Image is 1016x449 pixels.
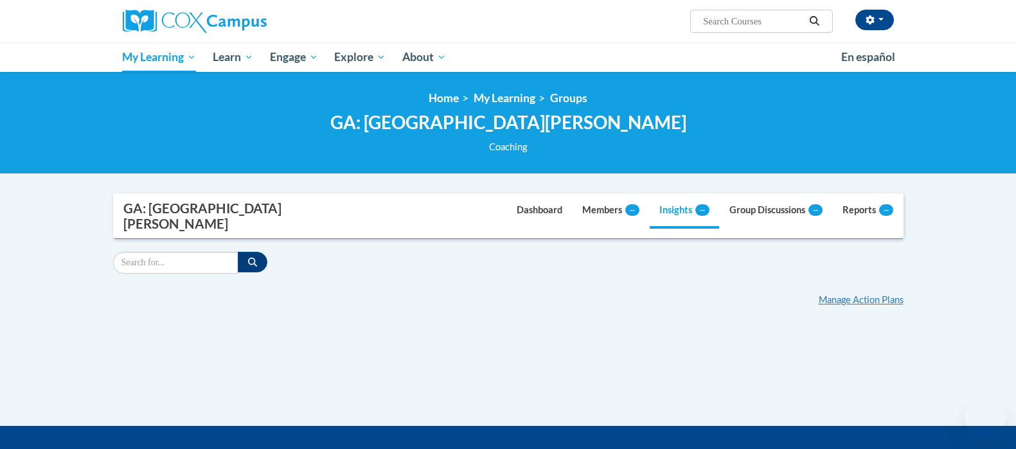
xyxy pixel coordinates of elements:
[507,194,572,229] a: Dashboard
[330,112,686,134] h2: GA: [GEOGRAPHIC_DATA][PERSON_NAME]
[262,42,326,72] a: Engage
[650,194,719,229] a: Insights--
[805,13,824,29] button: Search
[123,10,267,33] img: Cox Campus
[550,91,587,105] a: Groups
[326,42,394,72] a: Explore
[879,204,893,216] span: --
[625,204,639,216] span: --
[103,42,913,72] div: Main menu
[270,49,318,65] span: Engage
[213,49,253,65] span: Learn
[573,194,649,229] a: Members--
[695,204,709,216] span: --
[965,398,1006,439] iframe: Button to launch messaging window
[123,200,380,232] div: GA: [GEOGRAPHIC_DATA][PERSON_NAME]
[702,13,805,29] input: Search Courses
[841,50,895,64] span: En español
[429,91,459,105] a: Home
[238,252,267,272] button: Search
[833,194,903,229] a: Reports--
[394,42,454,72] a: About
[833,44,904,71] a: En español
[114,42,205,72] a: My Learning
[330,140,686,154] div: Coaching
[122,49,196,65] span: My Learning
[402,49,446,65] span: About
[819,294,904,305] a: Manage Action Plans
[113,252,238,274] input: Search
[720,194,832,229] a: Group Discussions--
[855,10,894,30] button: Account Settings
[808,204,823,216] span: --
[204,42,262,72] a: Learn
[334,49,386,65] span: Explore
[474,91,535,105] a: My Learning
